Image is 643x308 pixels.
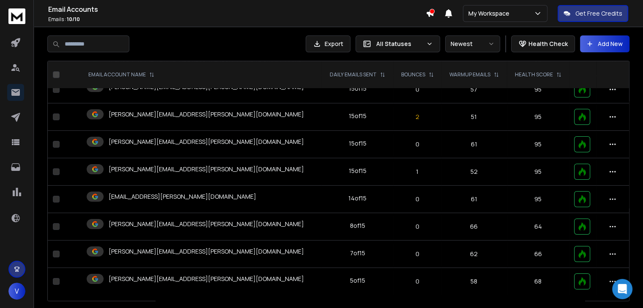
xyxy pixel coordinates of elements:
div: EMAIL ACCOUNT NAME [88,71,154,78]
h1: Email Accounts [48,4,426,14]
div: 15 of 15 [349,139,367,148]
td: 68 [507,268,569,295]
button: Health Check [511,35,575,52]
p: 0 [398,195,436,203]
p: My Workspace [468,9,513,18]
td: 64 [507,213,569,240]
p: [PERSON_NAME][EMAIL_ADDRESS][PERSON_NAME][DOMAIN_NAME] [109,220,304,228]
p: DAILY EMAILS SENT [330,71,377,78]
p: 0 [398,277,436,286]
p: [PERSON_NAME][EMAIL_ADDRESS][PERSON_NAME][DOMAIN_NAME] [109,247,304,256]
div: 15 of 15 [349,167,367,175]
td: 95 [507,158,569,186]
div: Open Intercom Messenger [612,279,632,299]
p: HEALTH SCORE [515,71,553,78]
p: Emails : [48,16,426,23]
p: Get Free Credits [575,9,622,18]
button: Add New [580,35,629,52]
td: 52 [441,158,507,186]
button: Export [306,35,350,52]
td: 57 [441,76,507,103]
div: 5 of 15 [350,276,365,285]
td: 95 [507,131,569,158]
td: 51 [441,103,507,131]
p: Health Check [528,40,568,48]
img: logo [8,8,25,24]
td: 95 [507,186,569,213]
button: V [8,283,25,300]
td: 66 [441,213,507,240]
td: 61 [441,186,507,213]
td: 66 [507,240,569,268]
p: [PERSON_NAME][EMAIL_ADDRESS][PERSON_NAME][DOMAIN_NAME] [109,110,304,119]
p: All Statuses [376,40,423,48]
td: 95 [507,103,569,131]
td: 62 [441,240,507,268]
p: [PERSON_NAME][EMAIL_ADDRESS][PERSON_NAME][DOMAIN_NAME] [109,138,304,146]
div: 14 of 15 [348,194,367,203]
button: Get Free Credits [558,5,628,22]
p: [PERSON_NAME][EMAIL_ADDRESS][PERSON_NAME][DOMAIN_NAME] [109,165,304,173]
td: 58 [441,268,507,295]
p: BOUNCES [401,71,425,78]
button: Newest [445,35,500,52]
p: [PERSON_NAME][EMAIL_ADDRESS][PERSON_NAME][DOMAIN_NAME] [109,275,304,283]
p: 0 [398,250,436,258]
p: 0 [398,85,436,94]
p: 0 [398,140,436,149]
p: 1 [398,168,436,176]
p: 0 [398,222,436,231]
span: 10 / 10 [67,16,80,23]
p: 2 [398,113,436,121]
div: 15 of 15 [349,84,367,93]
div: 15 of 15 [349,112,367,120]
p: WARMUP EMAILS [449,71,490,78]
div: 7 of 15 [350,249,365,257]
p: [EMAIL_ADDRESS][PERSON_NAME][DOMAIN_NAME] [109,192,256,201]
td: 95 [507,76,569,103]
td: 61 [441,131,507,158]
div: 8 of 15 [350,222,365,230]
